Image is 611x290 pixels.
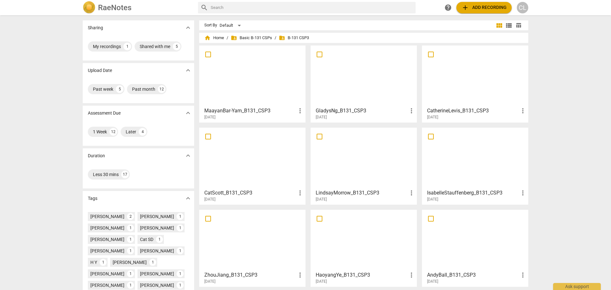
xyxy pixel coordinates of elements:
div: 1 [177,270,184,277]
div: [PERSON_NAME] [140,282,174,288]
div: Cat SD [140,236,153,243]
div: 1 [149,259,156,266]
a: IsabelleStauffenberg_B131_CSP3[DATE] [424,130,526,202]
div: [PERSON_NAME] [113,259,147,265]
div: 1 [127,270,134,277]
span: help [444,4,452,11]
a: MaayanBar-Yam_B131_CSP3[DATE] [201,48,303,120]
p: Upload Date [88,67,112,74]
a: CatherineLevis_B131_CSP3[DATE] [424,48,526,120]
div: 4 [139,128,146,136]
span: expand_more [184,109,192,117]
span: more_vert [519,271,527,279]
input: Search [211,3,413,13]
button: Show more [183,151,193,160]
div: 2 [127,213,134,220]
div: 1 Week [93,129,107,135]
div: [PERSON_NAME] [140,225,174,231]
div: Past week [93,86,113,92]
h3: GladysNg_B131_CSP3 [316,107,408,115]
a: LindsayMorrow_B131_CSP3[DATE] [313,130,415,202]
div: [PERSON_NAME] [90,236,124,243]
a: CatScott_B131_CSP3[DATE] [201,130,303,202]
h3: MaayanBar-Yam_B131_CSP3 [204,107,296,115]
h3: AndyBall_B131_CSP3 [427,271,519,279]
div: [PERSON_NAME] [140,271,174,277]
a: AndyBall_B131_CSP3[DATE] [424,212,526,284]
p: Tags [88,195,97,202]
div: 5 [173,43,180,50]
a: GladysNg_B131_CSP3[DATE] [313,48,415,120]
div: 1 [127,236,134,243]
span: [DATE] [316,279,327,284]
div: 1 [156,236,163,243]
button: Upload [456,2,512,13]
h3: IsabelleStauffenberg_B131_CSP3 [427,189,519,197]
button: Tile view [495,21,504,30]
h3: ZhouJiang_B131_CSP3 [204,271,296,279]
span: [DATE] [204,197,215,202]
div: 1 [127,282,134,289]
button: Show more [183,66,193,75]
span: Home [204,35,224,41]
button: List view [504,21,514,30]
button: CL [517,2,528,13]
div: [PERSON_NAME] [90,271,124,277]
div: 1 [123,43,131,50]
div: 12 [109,128,117,136]
span: view_module [495,22,503,29]
div: 1 [177,224,184,231]
div: [PERSON_NAME] [140,213,174,220]
h3: LindsayMorrow_B131_CSP3 [316,189,408,197]
a: HaoyangYe_B131_CSP3[DATE] [313,212,415,284]
span: expand_more [184,24,192,32]
div: 5 [116,85,123,93]
div: Default [220,20,243,31]
div: Later [126,129,136,135]
div: 1 [177,282,184,289]
span: B-131 CSP3 [279,35,309,41]
span: more_vert [296,189,304,197]
div: 17 [121,171,129,178]
div: [PERSON_NAME] [90,213,124,220]
span: folder_shared [279,35,285,41]
div: 1 [127,247,134,254]
span: more_vert [296,271,304,279]
span: more_vert [296,107,304,115]
button: Show more [183,108,193,118]
span: more_vert [408,271,415,279]
div: [PERSON_NAME] [90,248,124,254]
span: more_vert [408,107,415,115]
span: more_vert [408,189,415,197]
div: H Y [90,259,97,265]
span: home [204,35,211,41]
span: view_list [505,22,513,29]
span: table_chart [516,22,522,28]
p: Duration [88,152,105,159]
div: [PERSON_NAME] [90,282,124,288]
span: more_vert [519,189,527,197]
span: add [461,4,469,11]
span: expand_more [184,195,192,202]
span: [DATE] [427,279,438,284]
span: more_vert [519,107,527,115]
span: [DATE] [316,197,327,202]
span: / [227,36,228,40]
a: Help [442,2,454,13]
a: ZhouJiang_B131_CSP3[DATE] [201,212,303,284]
div: 1 [127,224,134,231]
div: Shared with me [140,43,170,50]
button: Table view [514,21,523,30]
div: Sort By [204,23,217,28]
button: Show more [183,194,193,203]
div: My recordings [93,43,121,50]
p: Assessment Due [88,110,121,117]
a: LogoRaeNotes [83,1,193,14]
h3: CatherineLevis_B131_CSP3 [427,107,519,115]
h2: RaeNotes [98,3,131,12]
div: [PERSON_NAME] [140,248,174,254]
div: 1 [177,213,184,220]
div: [PERSON_NAME] [90,225,124,231]
span: [DATE] [427,197,438,202]
div: 1 [177,247,184,254]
